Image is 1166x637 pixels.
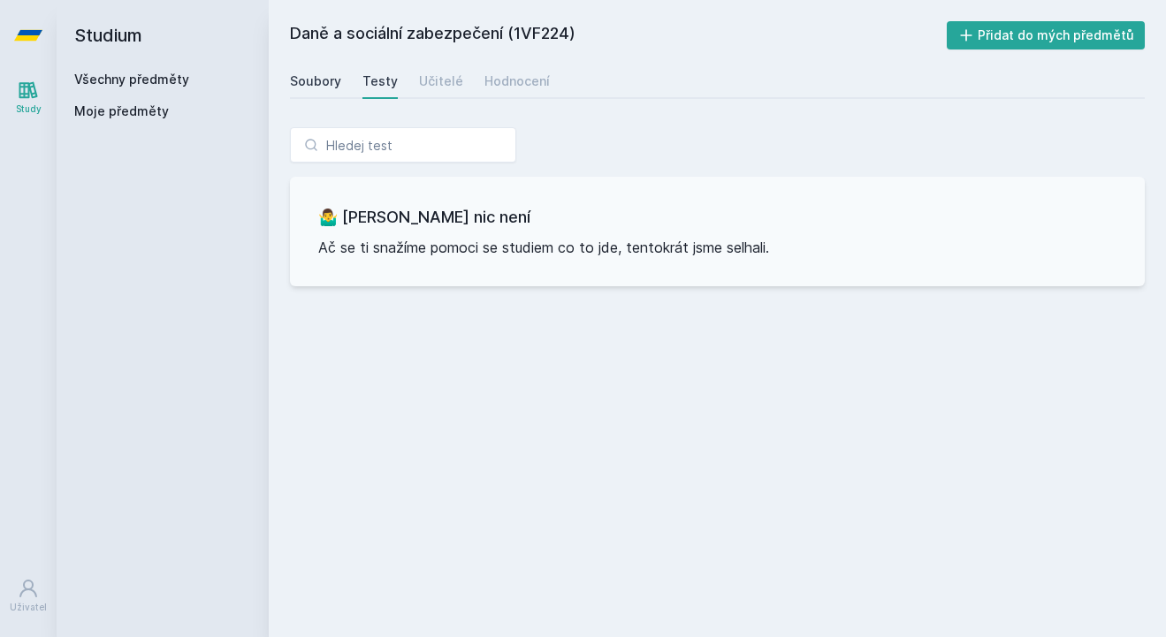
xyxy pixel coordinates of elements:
[362,72,398,90] div: Testy
[290,127,516,163] input: Hledej test
[74,72,189,87] a: Všechny předměty
[362,64,398,99] a: Testy
[484,64,550,99] a: Hodnocení
[419,72,463,90] div: Učitelé
[4,71,53,125] a: Study
[318,205,1116,230] h3: 🤷‍♂️ [PERSON_NAME] nic není
[10,601,47,614] div: Uživatel
[74,102,169,120] span: Moje předměty
[947,21,1146,49] button: Přidat do mých předmětů
[484,72,550,90] div: Hodnocení
[4,569,53,623] a: Uživatel
[16,102,42,116] div: Study
[419,64,463,99] a: Učitelé
[318,237,1116,258] p: Ač se ti snažíme pomoci se studiem co to jde, tentokrát jsme selhali.
[290,72,341,90] div: Soubory
[290,64,341,99] a: Soubory
[290,21,947,49] h2: Daně a sociální zabezpečení (1VF224)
